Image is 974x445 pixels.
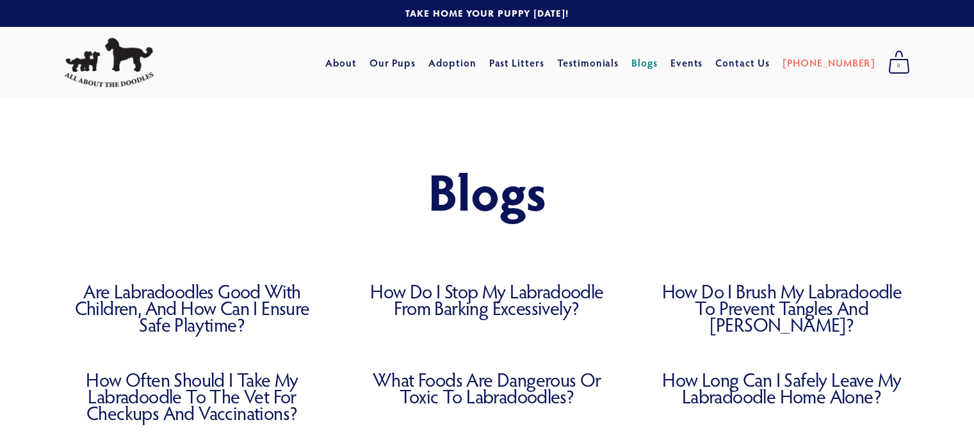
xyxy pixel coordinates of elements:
[882,47,916,79] a: 0 items in cart
[715,51,770,74] a: Contact Us
[654,371,910,405] a: How Long Can I Safely Leave My Labradoodle Home Alone?
[783,51,875,74] a: [PHONE_NUMBER]
[359,283,615,316] a: How Do I Stop My Labradoodle from Barking Excessively?
[64,38,154,88] img: All About The Doodles
[888,58,910,74] span: 0
[359,371,615,405] a: What Foods Are Dangerous or Toxic to Labradoodles?
[557,51,619,74] a: Testimonials
[489,56,545,69] a: Past Litters
[64,283,320,333] a: Are Labradoodles Good with Children, and How Can I Ensure Safe Playtime?
[631,51,658,74] a: Blogs
[369,51,416,74] a: Our Pups
[64,371,320,421] a: How Often Should I Take My Labradoodle to the Vet for Checkups and Vaccinations?
[654,283,910,333] a: How Do I Brush My Labradoodle to Prevent Tangles and [PERSON_NAME]?
[428,51,476,74] a: Adoption
[64,163,910,219] h1: Blogs
[670,51,703,74] a: Events
[325,51,357,74] a: About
